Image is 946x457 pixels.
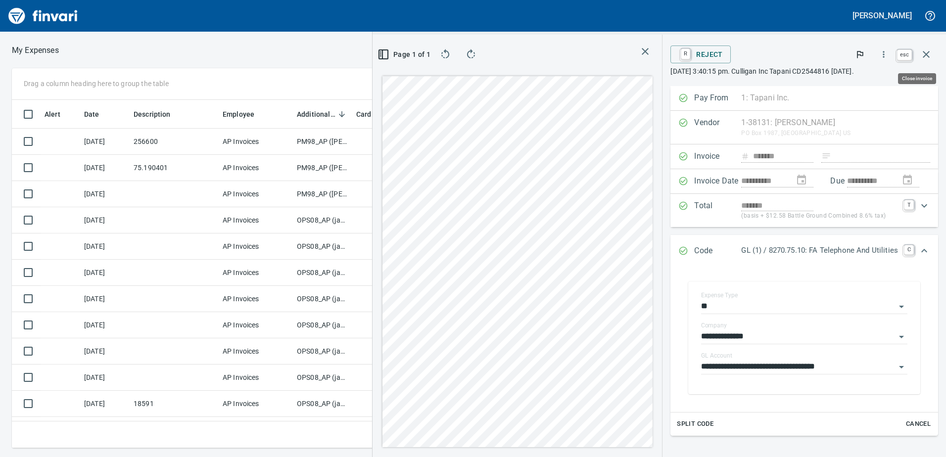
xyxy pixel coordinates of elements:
[741,211,898,221] p: (basis + $12.58 Battle Ground Combined 8.6% tax)
[701,322,727,328] label: Company
[670,268,938,436] div: Expand
[223,108,267,120] span: Employee
[219,181,293,207] td: AP Invoices
[293,129,352,155] td: PM98_AP ([PERSON_NAME], [PERSON_NAME])
[297,108,335,120] span: Additional Reviewer
[45,108,73,120] span: Alert
[677,418,713,430] span: Split Code
[80,286,130,312] td: [DATE]
[80,417,130,443] td: [DATE]
[293,155,352,181] td: PM98_AP ([PERSON_NAME], [PERSON_NAME])
[219,233,293,260] td: AP Invoices
[681,48,690,59] a: R
[80,181,130,207] td: [DATE]
[134,108,184,120] span: Description
[293,391,352,417] td: OPS08_AP (janettep, samr)
[219,129,293,155] td: AP Invoices
[678,46,722,63] span: Reject
[895,300,908,314] button: Open
[219,260,293,286] td: AP Invoices
[45,108,60,120] span: Alert
[670,235,938,268] div: Expand
[670,46,730,63] button: RReject
[24,79,169,89] p: Drag a column heading here to group the table
[293,207,352,233] td: OPS08_AP (janettep, samr)
[219,338,293,365] td: AP Invoices
[904,200,914,210] a: T
[850,8,914,23] button: [PERSON_NAME]
[12,45,59,56] nav: breadcrumb
[293,260,352,286] td: OPS08_AP (janettep, samr)
[905,418,932,430] span: Cancel
[219,155,293,181] td: AP Invoices
[741,245,898,256] p: GL (1) / 8270.75.10: FA Telephone And Utilities
[130,155,219,181] td: 75.190401
[384,48,426,61] span: Page 1 of 1
[895,360,908,374] button: Open
[380,46,429,63] button: Page 1 of 1
[130,129,219,155] td: 256600
[852,10,912,21] h5: [PERSON_NAME]
[674,416,716,432] button: Split Code
[895,330,908,344] button: Open
[897,49,912,60] a: esc
[694,245,741,258] p: Code
[6,4,80,28] img: Finvari
[356,108,405,120] span: Card Name
[670,194,938,227] div: Expand
[223,108,254,120] span: Employee
[293,181,352,207] td: PM98_AP ([PERSON_NAME], [PERSON_NAME])
[84,108,112,120] span: Date
[219,365,293,391] td: AP Invoices
[80,338,130,365] td: [DATE]
[293,312,352,338] td: OPS08_AP (janettep, samr)
[219,391,293,417] td: AP Invoices
[219,207,293,233] td: AP Invoices
[694,200,741,221] p: Total
[80,207,130,233] td: [DATE]
[297,108,348,120] span: Additional Reviewer
[80,260,130,286] td: [DATE]
[293,338,352,365] td: OPS08_AP (janettep, samr)
[701,353,732,359] label: GL Account
[80,391,130,417] td: [DATE]
[902,416,934,432] button: Cancel
[701,292,738,298] label: Expense Type
[130,391,219,417] td: 18591
[293,233,352,260] td: OPS08_AP (janettep, samr)
[80,365,130,391] td: [DATE]
[293,417,352,443] td: OPS08_AP (janettep, samr)
[219,417,293,443] td: AP Invoices
[904,245,914,255] a: C
[80,155,130,181] td: [DATE]
[80,233,130,260] td: [DATE]
[12,45,59,56] p: My Expenses
[80,129,130,155] td: [DATE]
[80,312,130,338] td: [DATE]
[219,312,293,338] td: AP Invoices
[293,286,352,312] td: OPS08_AP (janettep, samr)
[84,108,99,120] span: Date
[670,66,938,76] p: [DATE] 3:40:15 pm. Culligan Inc Tapani CD2544816 [DATE].
[219,286,293,312] td: AP Invoices
[356,108,392,120] span: Card Name
[293,365,352,391] td: OPS08_AP (janettep, samr)
[134,108,171,120] span: Description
